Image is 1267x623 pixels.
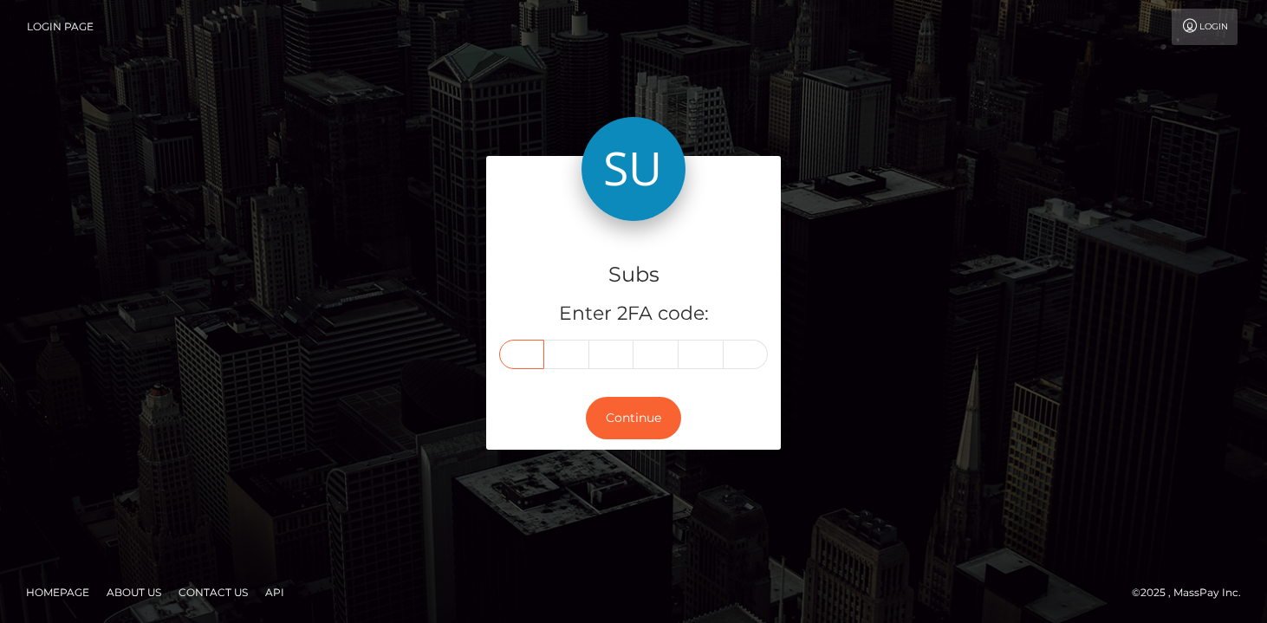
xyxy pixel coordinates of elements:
[582,117,685,221] img: Subs
[100,579,168,606] a: About Us
[1132,583,1254,602] div: © 2025 , MassPay Inc.
[586,397,681,439] button: Continue
[27,9,94,45] a: Login Page
[499,260,768,290] h4: Subs
[499,301,768,328] h5: Enter 2FA code:
[19,579,96,606] a: Homepage
[172,579,255,606] a: Contact Us
[258,579,291,606] a: API
[1172,9,1238,45] a: Login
